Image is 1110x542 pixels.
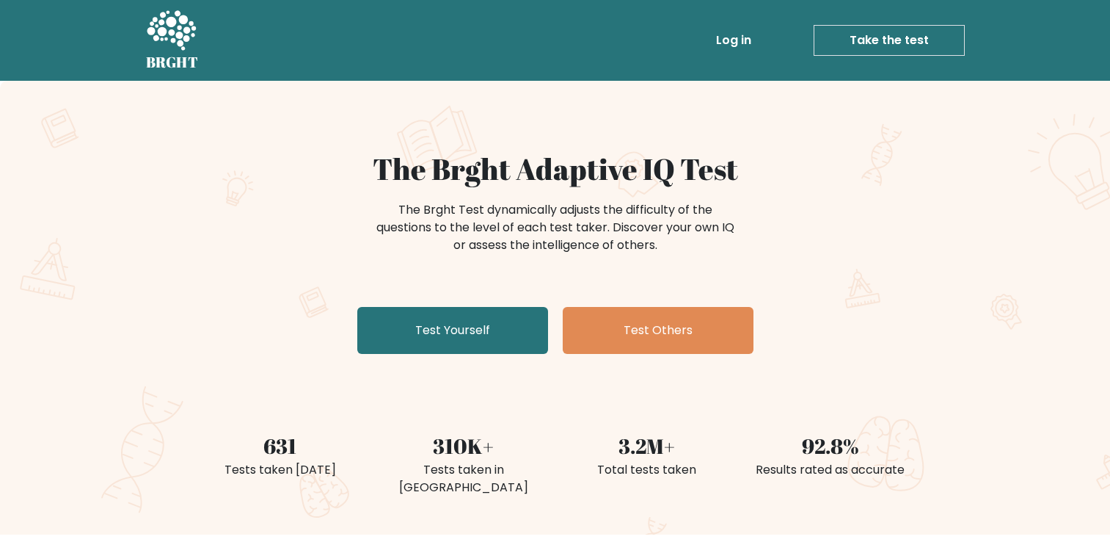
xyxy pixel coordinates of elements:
div: 631 [197,430,363,461]
div: Total tests taken [564,461,730,479]
a: Test Yourself [357,307,548,354]
a: Test Others [563,307,753,354]
a: Take the test [814,25,965,56]
div: 92.8% [748,430,913,461]
a: BRGHT [146,6,199,75]
div: Tests taken [DATE] [197,461,363,479]
div: Results rated as accurate [748,461,913,479]
div: The Brght Test dynamically adjusts the difficulty of the questions to the level of each test take... [372,201,739,254]
div: 3.2M+ [564,430,730,461]
h5: BRGHT [146,54,199,71]
div: Tests taken in [GEOGRAPHIC_DATA] [381,461,547,496]
div: 310K+ [381,430,547,461]
a: Log in [710,26,757,55]
h1: The Brght Adaptive IQ Test [197,151,913,187]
